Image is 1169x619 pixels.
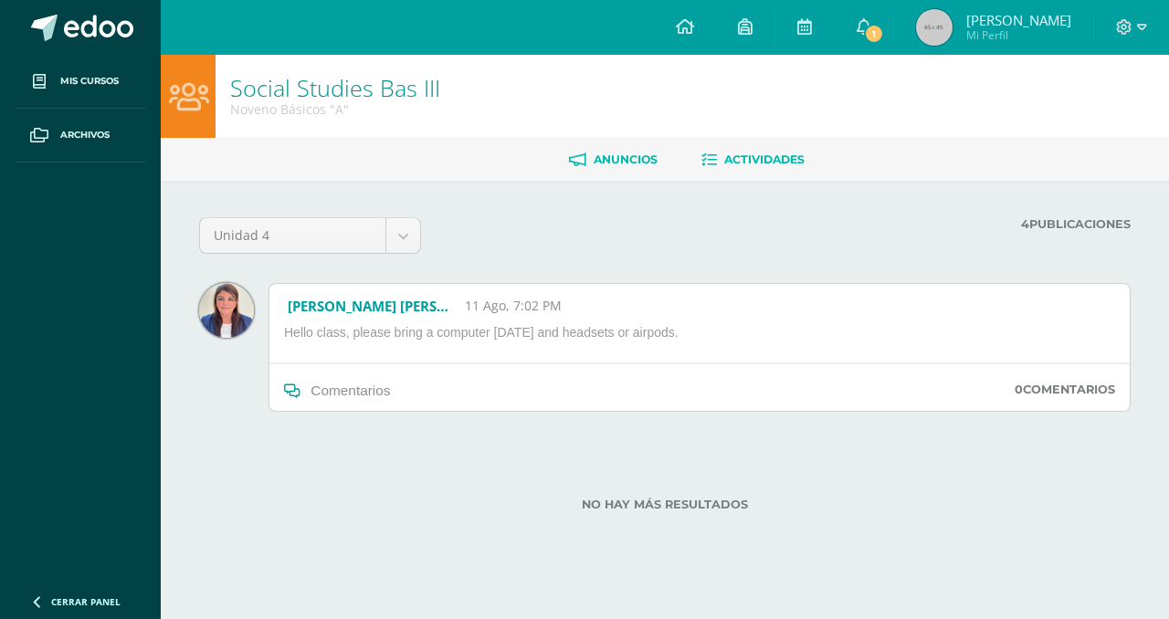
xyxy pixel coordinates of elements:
[916,9,953,46] img: 45x45
[51,595,121,608] span: Cerrar panel
[311,383,390,398] span: Comentarios
[1015,383,1115,396] label: Comentarios
[594,217,1131,231] label: Publicaciones
[199,283,254,338] img: 5d896099ce1ab16194988cf13304e6d9.png
[230,75,440,100] h1: Social Studies Bas III
[199,498,1131,511] label: No hay más resultados
[701,145,805,174] a: Actividades
[864,24,884,44] span: 1
[1015,383,1023,396] strong: 0
[15,55,146,109] a: Mis cursos
[594,152,658,166] span: Anuncios
[15,109,146,163] a: Archivos
[214,218,372,253] span: Unidad 4
[465,297,562,315] span: 11 Ago, 7:02 PM
[1021,217,1029,231] strong: 4
[60,74,119,89] span: Mis cursos
[60,128,110,142] span: Archivos
[288,297,458,315] a: [PERSON_NAME] [PERSON_NAME]
[569,145,658,174] a: Anuncios
[230,72,440,103] a: Social Studies Bas III
[277,324,719,348] p: Hello class, please bring a computer [DATE] and headsets or airpods.
[966,27,1071,43] span: Mi Perfil
[724,152,805,166] span: Actividades
[966,11,1071,29] span: [PERSON_NAME]
[200,218,420,253] a: Unidad 4
[230,100,440,118] div: Noveno Básicos 'A'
